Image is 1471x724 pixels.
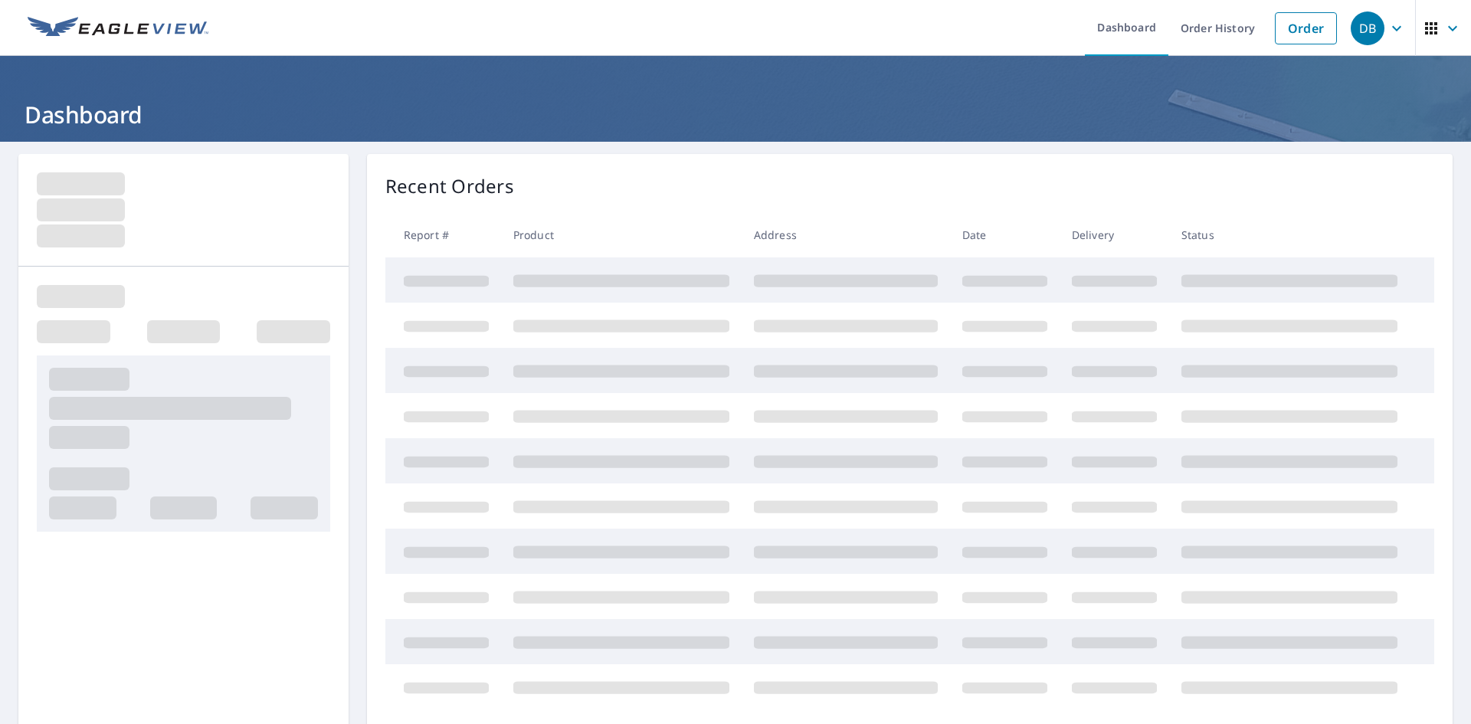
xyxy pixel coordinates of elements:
img: EV Logo [28,17,208,40]
th: Delivery [1060,212,1169,257]
p: Recent Orders [385,172,514,200]
th: Report # [385,212,501,257]
a: Order [1275,12,1337,44]
th: Date [950,212,1060,257]
th: Product [501,212,742,257]
h1: Dashboard [18,99,1453,130]
th: Status [1169,212,1410,257]
th: Address [742,212,950,257]
div: DB [1351,11,1384,45]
